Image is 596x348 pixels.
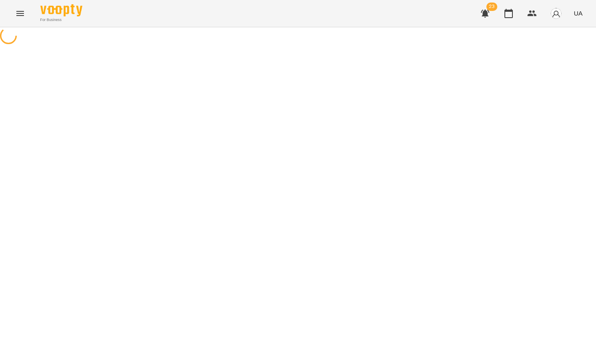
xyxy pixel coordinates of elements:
img: avatar_s.png [550,8,562,19]
span: For Business [40,17,82,23]
span: UA [574,9,583,18]
span: 23 [486,3,497,11]
button: UA [570,5,586,21]
img: Voopty Logo [40,4,82,16]
button: Menu [10,3,30,24]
